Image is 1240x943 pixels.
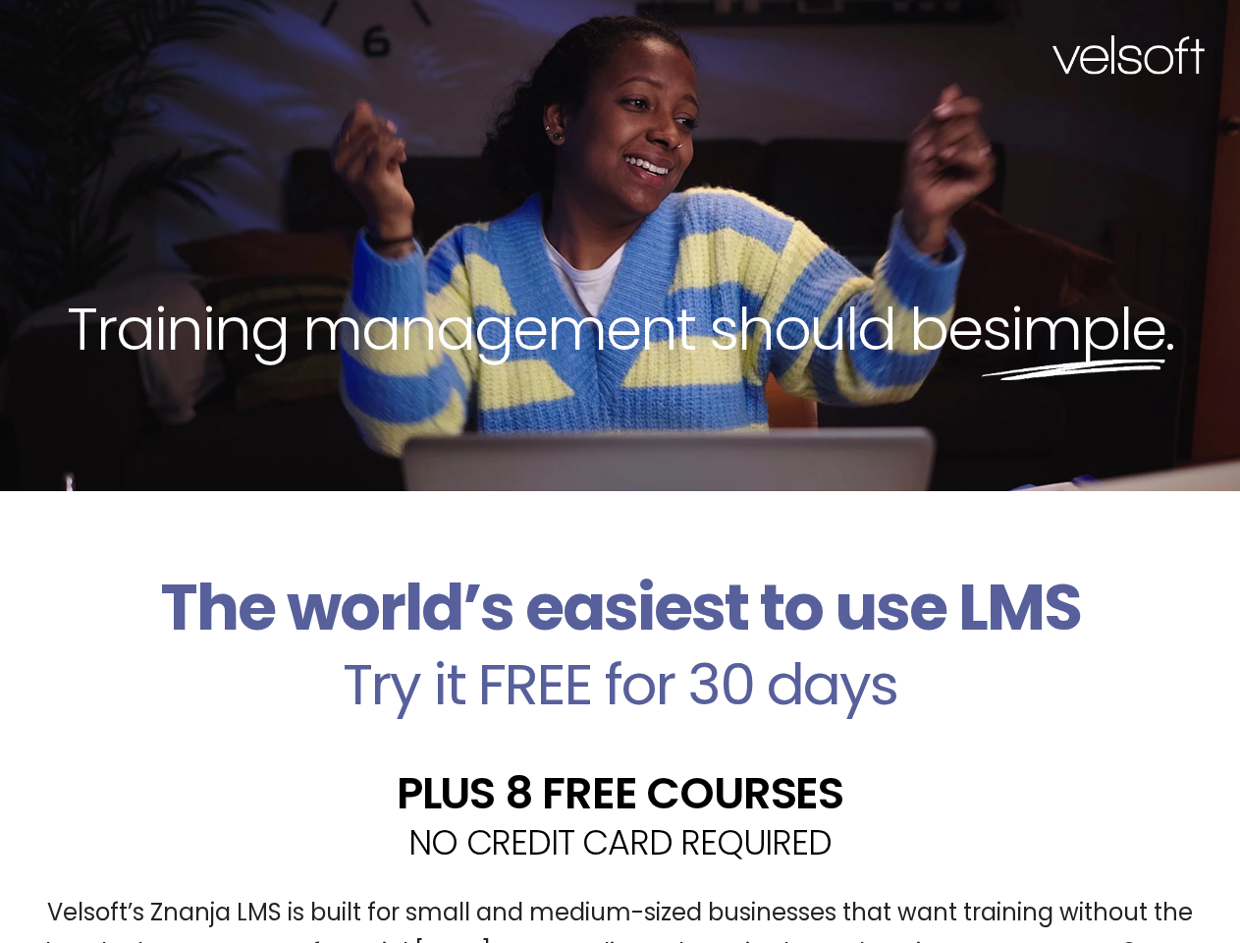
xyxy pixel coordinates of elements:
h2: PLUS 8 FREE COURSES [15,771,1225,815]
h2: The world’s easiest to use LMS [15,570,1225,646]
h2: Try it FREE for 30 days [15,656,1225,713]
h2: NO CREDIT CARD REQUIRED [15,825,1225,860]
span: simple [982,288,1165,370]
h2: Training management should be . [35,291,1205,367]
